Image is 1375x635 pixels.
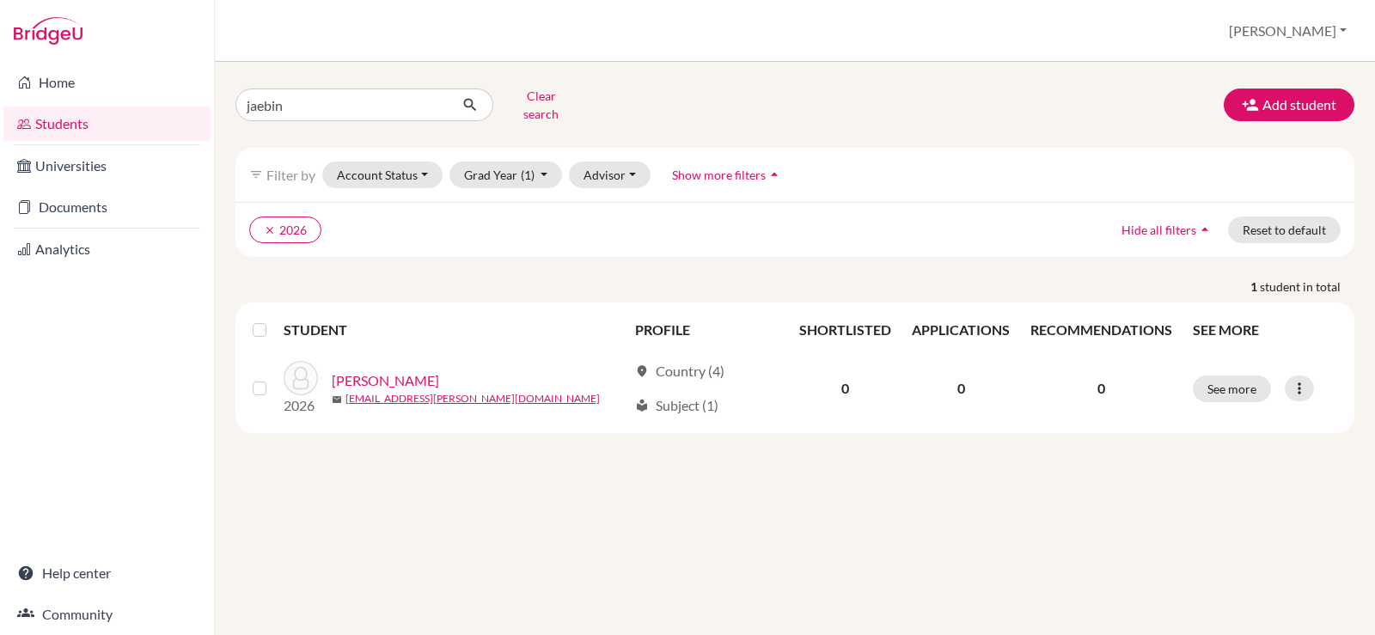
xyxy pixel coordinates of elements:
td: 0 [789,351,901,426]
i: filter_list [249,168,263,181]
a: Analytics [3,232,211,266]
p: 2026 [284,395,318,416]
a: Help center [3,556,211,590]
th: SEE MORE [1182,309,1347,351]
i: arrow_drop_up [1196,221,1213,238]
th: STUDENT [284,309,625,351]
img: Lee, Jae Bin [284,361,318,395]
button: Account Status [322,162,443,188]
a: Community [3,597,211,632]
p: 0 [1030,378,1172,399]
button: Reset to default [1228,217,1341,243]
span: student in total [1260,278,1354,296]
div: Country (4) [635,361,724,382]
a: Documents [3,190,211,224]
span: Filter by [266,167,315,183]
button: Hide all filtersarrow_drop_up [1107,217,1228,243]
button: Add student [1224,89,1354,121]
i: arrow_drop_up [766,166,783,183]
button: clear2026 [249,217,321,243]
div: Subject (1) [635,395,718,416]
span: location_on [635,364,649,378]
a: Students [3,107,211,141]
i: clear [264,224,276,236]
th: PROFILE [625,309,789,351]
img: Bridge-U [14,17,82,45]
span: (1) [521,168,535,182]
strong: 1 [1250,278,1260,296]
a: Universities [3,149,211,183]
input: Find student by name... [235,89,449,121]
button: Grad Year(1) [449,162,563,188]
span: mail [332,394,342,405]
span: local_library [635,399,649,412]
button: [PERSON_NAME] [1221,15,1354,47]
button: Show more filtersarrow_drop_up [657,162,797,188]
td: 0 [901,351,1020,426]
th: APPLICATIONS [901,309,1020,351]
button: See more [1193,376,1271,402]
a: [PERSON_NAME] [332,370,439,391]
button: Clear search [493,82,589,127]
button: Advisor [569,162,651,188]
a: Home [3,65,211,100]
th: RECOMMENDATIONS [1020,309,1182,351]
span: Show more filters [672,168,766,182]
th: SHORTLISTED [789,309,901,351]
a: [EMAIL_ADDRESS][PERSON_NAME][DOMAIN_NAME] [345,391,600,406]
span: Hide all filters [1121,223,1196,237]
